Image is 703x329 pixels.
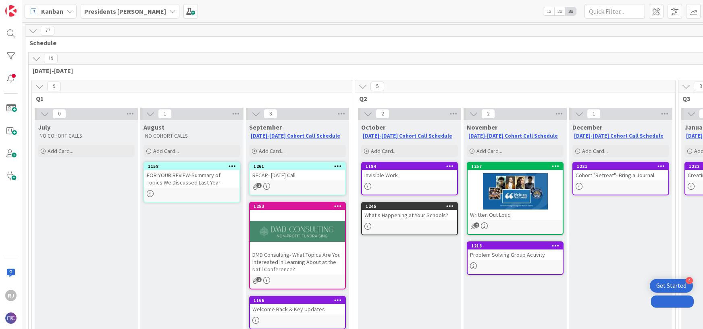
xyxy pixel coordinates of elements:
div: 1245 [366,203,457,209]
span: 2 [481,109,495,119]
a: [DATE]-[DATE] Cohort Call Schedule [574,132,663,139]
span: Q1 [36,94,342,103]
div: Cohort "Retreat"- Bring a Journal [573,170,668,180]
span: 1 [587,109,601,119]
div: DMD Consulting- What Topics Are You Interested In Learning About at the Nat'l Conference? [250,249,345,275]
div: Welcome Back & Key Updates [250,304,345,314]
a: [DATE]-[DATE] Cohort Call Schedule [251,132,340,139]
span: Q2 [359,94,665,103]
a: 1261RECAP- [DATE] Call [249,162,346,195]
a: 1158FOR YOUR REVIEW-Summary of Topics We Discussed Last Year [144,162,240,203]
div: 1218Problem Solving Group Activity [468,242,563,260]
div: Open Get Started checklist, remaining modules: 4 [650,279,693,293]
div: 1184 [362,163,457,170]
span: 2 [474,222,479,228]
div: 1218 [471,243,563,249]
span: Add Card... [48,147,73,155]
div: 1184Invisible Work [362,163,457,180]
p: NO COHORT CALLS [145,133,239,139]
span: November [467,123,497,131]
div: Get Started [656,282,686,290]
div: 1261 [250,163,345,170]
span: 77 [41,26,54,36]
input: Quick Filter... [584,4,645,19]
div: Problem Solving Group Activity [468,249,563,260]
span: 1 [256,183,262,188]
div: 1253 [250,203,345,210]
div: 1257Written Out Loud [468,163,563,220]
span: 2 [256,277,262,282]
div: 1158FOR YOUR REVIEW-Summary of Topics We Discussed Last Year [144,163,239,188]
span: December [572,123,602,131]
span: 19 [44,54,58,63]
div: 1221 [577,163,668,169]
a: 1184Invisible Work [361,162,458,195]
div: 1184 [366,163,457,169]
p: NO COHORT CALLS [40,133,133,139]
div: 1158 [144,163,239,170]
img: Visit kanbanzone.com [5,5,17,17]
div: What's Happening at Your Schools? [362,210,457,220]
div: 1166 [254,298,345,303]
div: 1253DMD Consulting- What Topics Are You Interested In Learning About at the Nat'l Conference? [250,203,345,275]
div: RJ [5,290,17,301]
span: Add Card... [259,147,285,155]
div: 1245 [362,203,457,210]
span: Add Card... [153,147,179,155]
span: Add Card... [476,147,502,155]
b: Presidents [PERSON_NAME] [84,7,166,15]
div: 1221 [573,163,668,170]
div: 1166 [250,297,345,304]
span: 9 [47,82,61,91]
span: September [249,123,282,131]
div: RECAP- [DATE] Call [250,170,345,180]
div: 1261RECAP- [DATE] Call [250,163,345,180]
span: August [144,123,164,131]
span: 0 [52,109,66,119]
div: 1221Cohort "Retreat"- Bring a Journal [573,163,668,180]
a: 1245What's Happening at Your Schools? [361,202,458,235]
a: [DATE]-[DATE] Cohort Call Schedule [468,132,558,139]
div: FOR YOUR REVIEW-Summary of Topics We Discussed Last Year [144,170,239,188]
span: 8 [264,109,277,119]
div: Invisible Work [362,170,457,180]
div: 1257 [471,163,563,169]
span: Kanban [41,6,63,16]
span: 1x [543,7,554,15]
span: 2x [554,7,565,15]
div: 1257 [468,163,563,170]
div: 1261 [254,163,345,169]
span: 5 [370,82,384,91]
img: avatar [5,312,17,324]
div: 1245What's Happening at Your Schools? [362,203,457,220]
a: 1221Cohort "Retreat"- Bring a Journal [572,162,669,195]
span: 1 [158,109,172,119]
div: 1166Welcome Back & Key Updates [250,297,345,314]
span: Add Card... [371,147,397,155]
a: 1253DMD Consulting- What Topics Are You Interested In Learning About at the Nat'l Conference? [249,202,346,289]
span: October [361,123,385,131]
span: Add Card... [582,147,608,155]
span: 2 [376,109,389,119]
div: Written Out Loud [468,210,563,220]
div: 1218 [468,242,563,249]
span: July [38,123,50,131]
a: 1218Problem Solving Group Activity [467,241,564,275]
div: 1158 [148,163,239,169]
div: 1253 [254,203,345,209]
div: 4 [686,277,693,284]
a: 1257Written Out Loud [467,162,564,235]
span: 3x [565,7,576,15]
a: [DATE]-[DATE] Cohort Call Schedule [363,132,452,139]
